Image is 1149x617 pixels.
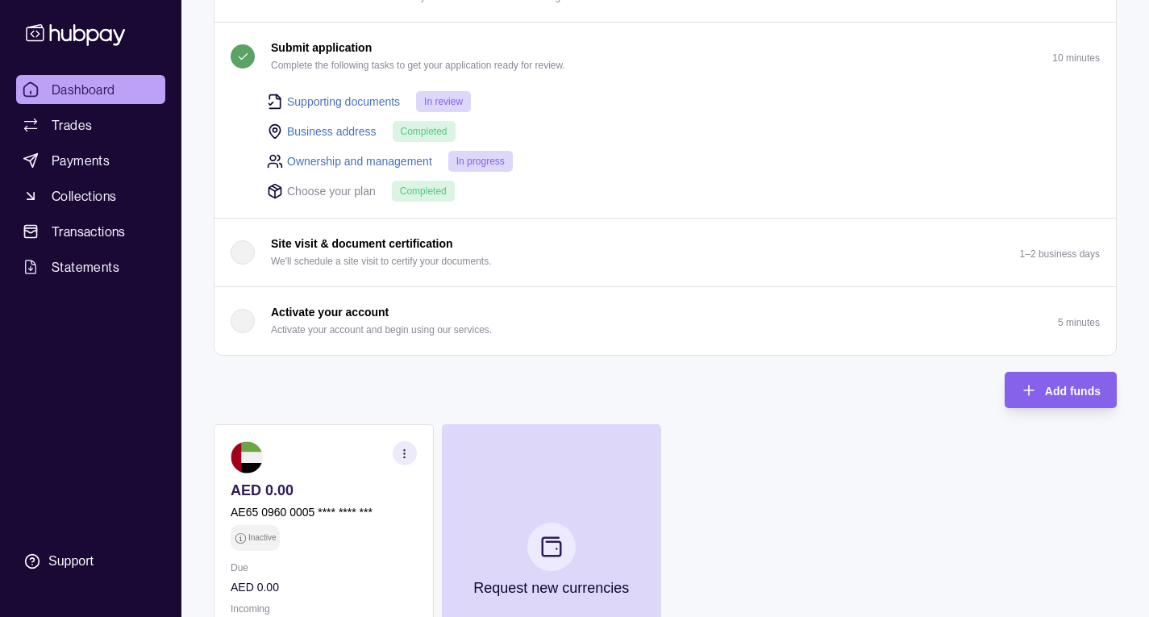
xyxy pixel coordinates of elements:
[16,181,165,211] a: Collections
[214,90,1116,218] div: Submit application Complete the following tasks to get your application ready for review.10 minutes
[287,123,377,140] a: Business address
[271,303,389,321] p: Activate your account
[1005,372,1117,408] button: Add funds
[287,152,432,170] a: Ownership and management
[271,56,565,74] p: Complete the following tasks to get your application ready for review.
[16,252,165,281] a: Statements
[287,93,400,110] a: Supporting documents
[271,235,453,252] p: Site visit & document certification
[287,182,376,200] p: Choose your plan
[231,559,417,577] p: Due
[52,115,92,135] span: Trades
[1052,52,1100,64] p: 10 minutes
[231,578,417,596] p: AED 0.00
[52,257,119,277] span: Statements
[473,579,629,597] p: Request new currencies
[48,552,94,570] div: Support
[401,126,448,137] span: Completed
[456,156,505,167] span: In progress
[52,80,115,99] span: Dashboard
[16,75,165,104] a: Dashboard
[52,151,110,170] span: Payments
[231,482,417,499] p: AED 0.00
[400,186,447,197] span: Completed
[214,23,1116,90] button: Submit application Complete the following tasks to get your application ready for review.10 minutes
[248,529,276,547] p: Inactive
[16,110,165,140] a: Trades
[1058,317,1100,328] p: 5 minutes
[16,217,165,246] a: Transactions
[424,96,463,107] span: In review
[16,544,165,578] a: Support
[1020,248,1100,260] p: 1–2 business days
[52,186,116,206] span: Collections
[214,219,1116,286] button: Site visit & document certification We'll schedule a site visit to certify your documents.1–2 bus...
[1045,385,1101,398] span: Add funds
[214,287,1116,355] button: Activate your account Activate your account and begin using our services.5 minutes
[16,146,165,175] a: Payments
[52,222,126,241] span: Transactions
[231,441,263,473] img: ae
[271,321,492,339] p: Activate your account and begin using our services.
[271,39,372,56] p: Submit application
[271,252,492,270] p: We'll schedule a site visit to certify your documents.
